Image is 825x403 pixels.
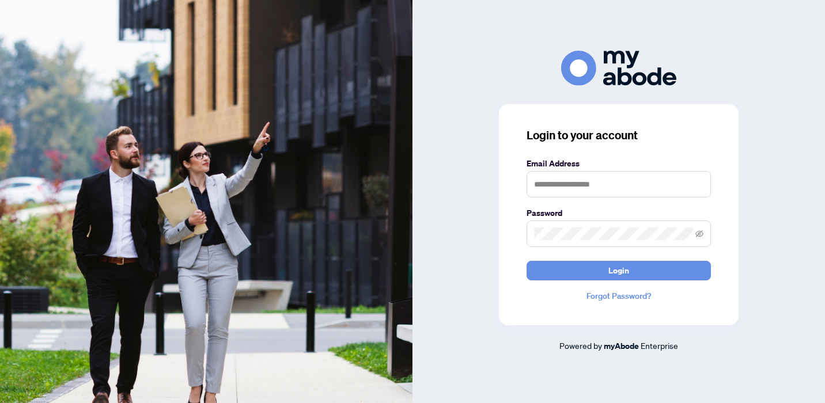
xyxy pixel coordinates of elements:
[527,290,711,302] a: Forgot Password?
[641,340,678,351] span: Enterprise
[559,340,602,351] span: Powered by
[527,127,711,143] h3: Login to your account
[527,157,711,170] label: Email Address
[695,230,703,238] span: eye-invisible
[561,51,676,86] img: ma-logo
[527,261,711,280] button: Login
[527,207,711,219] label: Password
[608,261,629,280] span: Login
[604,340,639,352] a: myAbode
